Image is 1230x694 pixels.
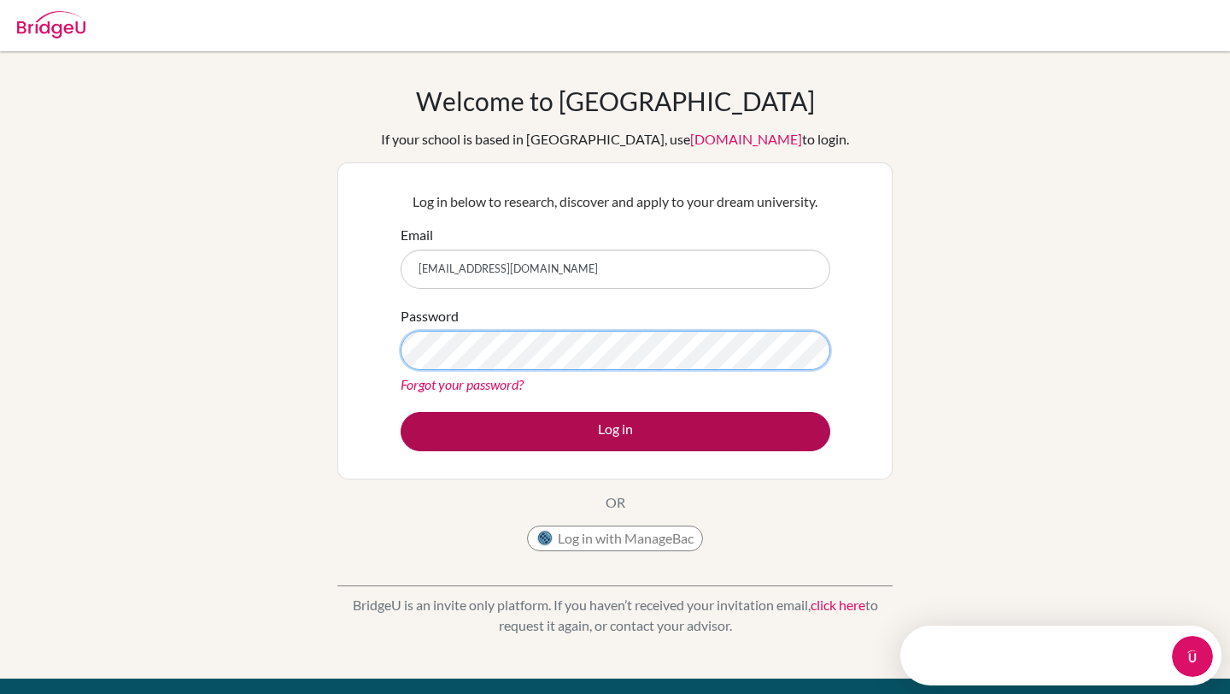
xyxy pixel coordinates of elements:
div: The team typically replies in a few minutes. [18,28,280,46]
a: click here [811,597,865,613]
button: Log in [401,412,830,451]
div: If your school is based in [GEOGRAPHIC_DATA], use to login. [381,129,849,150]
label: Email [401,225,433,245]
a: Forgot your password? [401,376,524,392]
div: Need help? [18,15,280,28]
p: BridgeU is an invite only platform. If you haven’t received your invitation email, to request it ... [337,595,893,636]
button: Log in with ManageBac [527,526,703,551]
iframe: Intercom live chat [1172,636,1213,677]
iframe: Intercom live chat discovery launcher [900,626,1221,685]
img: Bridge-U [17,11,85,38]
h1: Welcome to [GEOGRAPHIC_DATA] [416,85,815,116]
label: Password [401,306,459,326]
div: Open Intercom Messenger [7,7,331,54]
a: [DOMAIN_NAME] [690,131,802,147]
p: OR [606,492,625,513]
p: Log in below to research, discover and apply to your dream university. [401,191,830,212]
